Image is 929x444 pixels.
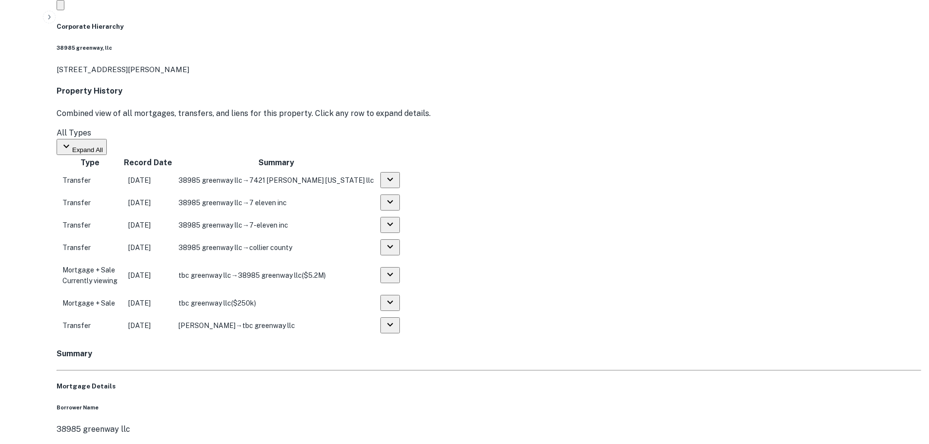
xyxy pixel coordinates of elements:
[57,64,921,76] p: [STREET_ADDRESS][PERSON_NAME]
[178,221,242,229] span: 38985 greenway llc
[249,221,288,229] span: 7-eleven inc
[178,271,231,279] span: tbc greenway llc
[178,320,374,331] div: →
[178,270,374,281] div: →
[178,176,242,184] span: 38985 greenway llc
[178,242,374,253] div: →
[178,220,374,231] div: →
[380,317,400,333] button: expand row
[178,244,242,251] span: 38985 greenway llc
[62,221,91,229] span: Transfer
[123,293,173,313] td: [DATE]
[231,299,256,307] span: ($ 250k )
[62,322,91,329] span: Transfer
[249,244,292,251] span: collier county
[174,156,379,169] th: Summary
[123,260,173,291] td: [DATE]
[57,85,921,97] h4: Property History
[880,366,929,413] iframe: Chat Widget
[123,170,173,191] td: [DATE]
[57,108,921,119] p: Combined view of all mortgages, transfers, and liens for this property. Click any row to expand d...
[62,266,115,274] span: Mortgage + Sale
[62,244,91,251] span: Transfer
[57,404,921,411] h6: Borrower Name
[57,139,107,155] button: Expand All
[380,194,400,211] button: expand row
[123,193,173,213] td: [DATE]
[380,217,400,233] button: expand row
[249,176,374,184] span: 7421 [PERSON_NAME] [US_STATE] llc
[58,156,122,169] th: Type
[57,127,921,139] div: All Types
[62,277,118,285] span: Currently viewing
[57,382,921,391] h5: Mortgage Details
[123,237,173,258] td: [DATE]
[62,176,91,184] span: Transfer
[178,197,374,208] div: →
[302,271,326,279] span: ($ 5.2M )
[57,22,921,32] h5: Corporate Hierarchy
[380,239,400,255] button: expand row
[123,156,173,169] th: Record Date
[178,199,242,207] span: 38985 greenway llc
[57,44,921,52] h6: 38985 greenway, llc
[178,175,374,186] div: →
[249,199,287,207] span: 7 eleven inc
[123,215,173,235] td: [DATE]
[380,267,400,283] button: expand row
[62,299,115,307] span: Mortgage + Sale
[178,299,231,307] span: tbc greenway llc
[178,322,236,329] span: [PERSON_NAME]
[123,315,173,336] td: [DATE]
[242,322,295,329] span: tbc greenway llc
[57,348,921,360] h4: Summary
[62,199,91,207] span: Transfer
[238,271,302,279] span: 38985 greenway llc
[380,295,400,311] button: expand row
[380,172,400,188] button: expand row
[57,424,921,435] p: 38985 greenway llc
